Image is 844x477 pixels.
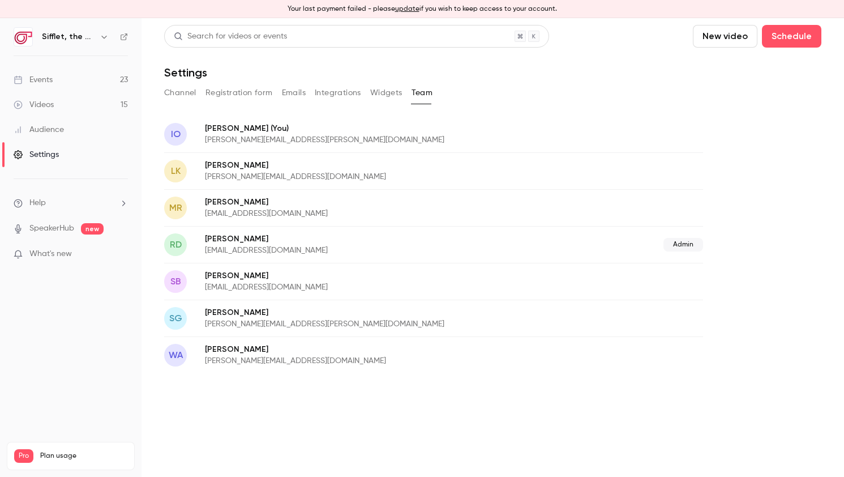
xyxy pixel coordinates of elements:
p: [PERSON_NAME] [205,122,574,134]
span: Pro [14,449,33,463]
span: LK [171,164,181,178]
p: [PERSON_NAME] [205,270,516,282]
p: [EMAIL_ADDRESS][DOMAIN_NAME] [205,208,516,219]
p: [PERSON_NAME] [205,160,545,171]
h6: Sifflet, the AI-augmented data observability platform built for data teams with business users in... [42,31,95,42]
button: New video [693,25,757,48]
div: Videos [14,99,54,110]
span: WA [169,348,183,362]
p: [PERSON_NAME] [205,197,516,208]
p: [PERSON_NAME] [205,344,545,355]
p: [PERSON_NAME] [205,233,496,245]
button: Emails [282,84,306,102]
button: Team [412,84,433,102]
span: Admin [663,238,703,252]
li: help-dropdown-opener [14,197,128,209]
span: SG [169,312,182,325]
button: Widgets [370,84,402,102]
p: [PERSON_NAME][EMAIL_ADDRESS][DOMAIN_NAME] [205,171,545,182]
span: What's new [29,248,72,260]
p: [PERSON_NAME] [205,307,574,318]
p: [PERSON_NAME][EMAIL_ADDRESS][PERSON_NAME][DOMAIN_NAME] [205,134,574,146]
img: Sifflet, the AI-augmented data observability platform built for data teams with business users in... [14,28,32,46]
a: SpeakerHub [29,223,74,235]
button: Registration form [205,84,273,102]
h1: Settings [164,66,207,79]
p: [EMAIL_ADDRESS][DOMAIN_NAME] [205,245,496,256]
div: Search for videos or events [174,31,287,42]
span: SB [170,275,181,288]
span: RD [170,238,182,252]
p: [PERSON_NAME][EMAIL_ADDRESS][DOMAIN_NAME] [205,355,545,367]
span: IO [171,127,181,141]
span: new [81,223,104,235]
button: Channel [164,84,196,102]
span: MR [169,201,182,215]
iframe: Noticeable Trigger [114,249,128,259]
button: Integrations [315,84,361,102]
div: Audience [14,124,64,135]
div: Events [14,74,53,86]
span: (You) [268,122,289,134]
p: Your last payment failed - please if you wish to keep access to your account. [288,4,557,14]
p: [EMAIL_ADDRESS][DOMAIN_NAME] [205,282,516,293]
p: [PERSON_NAME][EMAIL_ADDRESS][PERSON_NAME][DOMAIN_NAME] [205,318,574,330]
button: Schedule [762,25,821,48]
div: Settings [14,149,59,160]
span: Help [29,197,46,209]
button: update [395,4,419,14]
span: Plan usage [40,452,127,461]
